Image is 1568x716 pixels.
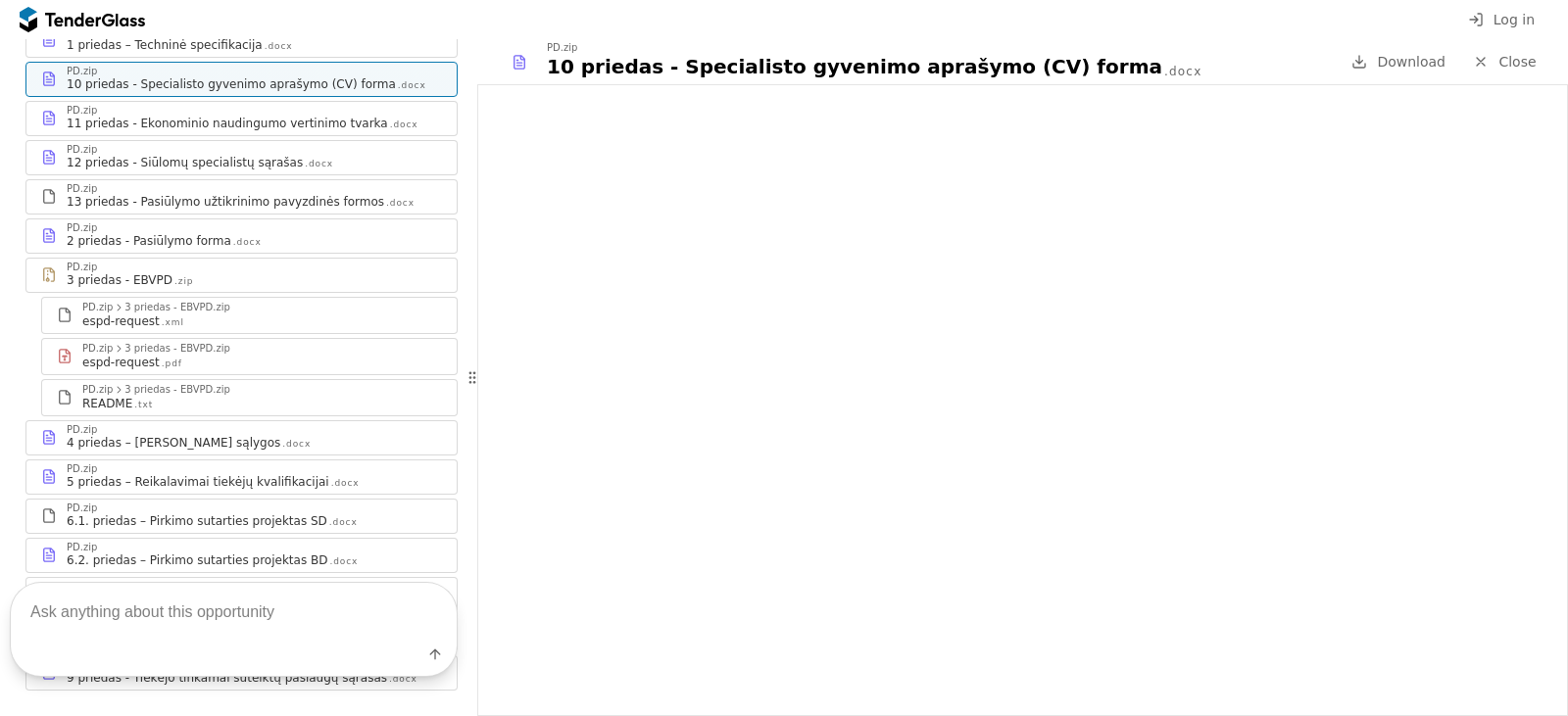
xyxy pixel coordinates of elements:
a: PD.zip3 priedas - EBVPD.zip [25,258,458,293]
div: PD.zip [67,67,97,76]
div: PD.zip [67,145,97,155]
div: .docx [233,236,262,249]
div: PD.zip [82,303,113,312]
a: PD.zip11 priedas - Ekonominio naudingumo vertinimo tvarka.docx [25,101,458,136]
div: .docx [305,158,333,170]
div: .txt [134,399,153,411]
div: .docx [386,197,415,210]
div: 12 priedas - Siūlomų specialistų sąrašas [67,155,303,170]
div: 1 priedas – Techninė specifikacija [67,37,263,53]
a: PD.zip3 priedas - EBVPD.zipespd-request.pdf [41,338,458,375]
a: PD.zip6.1. priedas – Pirkimo sutarties projektas SD.docx [25,499,458,534]
div: PD.zip [67,425,97,435]
div: PD.zip [82,344,113,354]
div: PD.zip [67,263,97,272]
div: 3 priedas - EBVPD.zip [124,385,230,395]
div: .zip [174,275,193,288]
div: .docx [390,119,418,131]
div: PD.zip [547,43,577,53]
div: 3 priedas - EBVPD [67,272,172,288]
a: Download [1346,50,1451,74]
div: PD.zip [67,184,97,194]
div: .docx [398,79,426,92]
span: Log in [1494,12,1535,27]
div: 6.1. priedas – Pirkimo sutarties projektas SD [67,513,327,529]
div: PD.zip [67,503,97,513]
div: .pdf [162,358,182,370]
div: .docx [265,40,293,53]
div: espd-request [82,313,160,329]
div: PD.zip [67,223,97,233]
a: PD.zip3 priedas - EBVPD.zipREADME.txt [41,379,458,416]
span: Download [1377,54,1445,70]
div: .xml [162,316,184,329]
a: PD.zip5 priedas – Reikalavimai tiekėjų kvalifikacijai.docx [25,459,458,495]
div: .docx [282,438,311,451]
div: 2 priedas - Pasiūlymo forma [67,233,231,249]
a: PD.zip4 priedas – [PERSON_NAME] sąlygos.docx [25,420,458,455]
div: PD.zip [67,464,97,474]
div: 10 priedas - Specialisto gyvenimo aprašymo (CV) forma [67,76,396,92]
div: .docx [331,477,360,490]
div: 5 priedas – Reikalavimai tiekėjų kvalifikacijai [67,474,329,490]
div: 3 priedas - EBVPD.zip [124,344,230,354]
a: PD.zip12 priedas - Siūlomų specialistų sąrašas.docx [25,140,458,175]
div: 13 priedas - Pasiūlymo užtikrinimo pavyzdinės formos [67,194,384,210]
div: .docx [1164,64,1201,80]
div: 3 priedas - EBVPD.zip [124,303,230,312]
div: README [82,396,132,411]
button: Log in [1462,8,1541,32]
a: PD.zip10 priedas - Specialisto gyvenimo aprašymo (CV) forma.docx [25,62,458,97]
div: .docx [329,516,358,529]
a: Close [1461,50,1548,74]
a: PD.zip2 priedas - Pasiūlymo forma.docx [25,218,458,254]
div: PD.zip [67,106,97,116]
a: 1 priedas – Techninė specifikacija.docx [25,23,458,58]
a: PD.zip13 priedas - Pasiūlymo užtikrinimo pavyzdinės formos.docx [25,179,458,215]
div: 11 priedas - Ekonominio naudingumo vertinimo tvarka [67,116,388,131]
div: 4 priedas – [PERSON_NAME] sąlygos [67,435,280,451]
span: Close [1498,54,1536,70]
div: 10 priedas - Specialisto gyvenimo aprašymo (CV) forma [547,53,1162,80]
div: PD.zip [82,385,113,395]
a: PD.zip3 priedas - EBVPD.zipespd-request.xml [41,297,458,334]
a: PD.zip6.2. priedas – Pirkimo sutarties projektas BD.docx [25,538,458,573]
div: espd-request [82,355,160,370]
